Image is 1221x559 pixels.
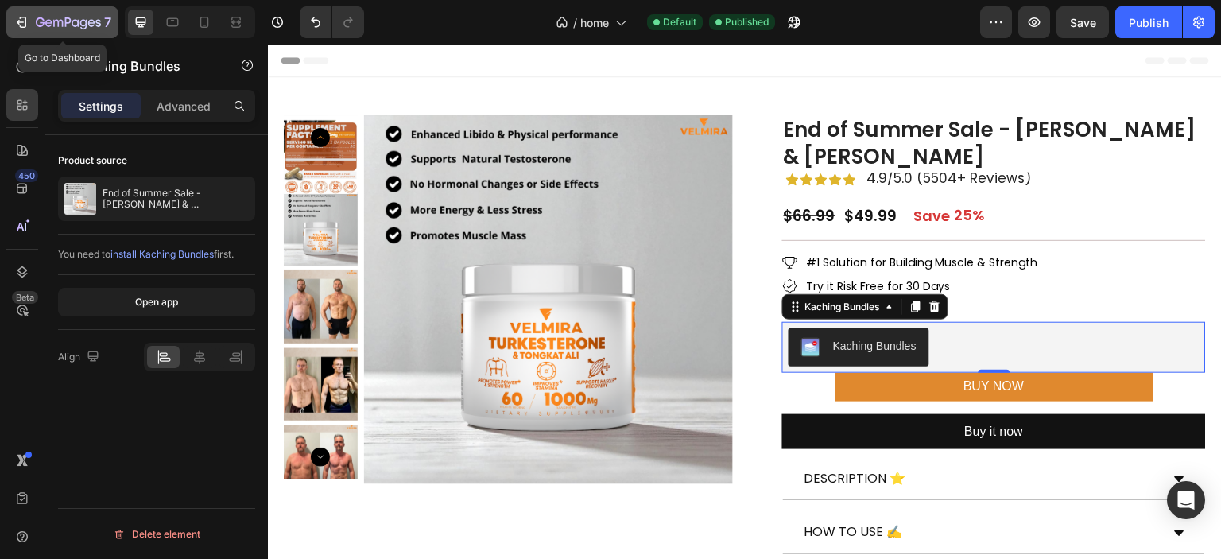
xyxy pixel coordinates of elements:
[580,14,609,31] span: home
[110,248,214,260] span: install Kaching Bundles
[135,295,178,309] div: Open app
[104,13,111,32] p: 7
[58,522,255,547] button: Delete element
[565,293,649,310] div: Kaching Bundles
[58,247,255,262] div: You need to first.
[113,525,200,544] div: Delete element
[521,284,661,322] button: Kaching Bundles
[1167,481,1205,519] div: Open Intercom Messenger
[537,423,638,446] p: DESCRIPTION ⭐
[697,376,756,399] div: Buy it now
[103,188,249,210] p: End of Summer Sale - [PERSON_NAME] & [PERSON_NAME]
[576,161,631,184] div: $49.99
[268,45,1221,559] iframe: Design area
[685,160,719,181] div: 25%
[1070,16,1096,29] span: Save
[64,183,96,215] img: product feature img
[58,347,103,368] div: Align
[1056,6,1109,38] button: Save
[663,15,696,29] span: Default
[58,153,127,168] div: Product source
[539,234,683,250] span: Try it Risk Free for 30 Days
[15,169,38,182] div: 450
[1115,6,1182,38] button: Publish
[77,56,212,76] p: Kaching Bundles
[6,6,118,38] button: 7
[12,291,38,304] div: Beta
[157,98,211,115] p: Advanced
[514,370,938,406] button: Buy it now
[696,331,756,354] div: BUY NOW
[725,15,769,29] span: Published
[568,328,886,357] button: BUY NOW
[534,255,615,270] div: Kaching Bundles
[599,124,764,143] span: 4.9/5.0 (5504+ Reviews)
[1129,14,1169,31] div: Publish
[58,288,255,316] button: Open app
[644,160,685,183] div: Save
[533,293,552,312] img: KachingBundles.png
[514,71,938,128] h1: End of Summer Sale - [PERSON_NAME] & [PERSON_NAME]
[79,98,123,115] p: Settings
[537,477,635,500] p: HOW TO USE ✍️
[300,6,364,38] div: Undo/Redo
[573,14,577,31] span: /
[539,210,770,226] span: #1 Solution for Building Muscle & Strength
[514,161,569,184] div: $66.99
